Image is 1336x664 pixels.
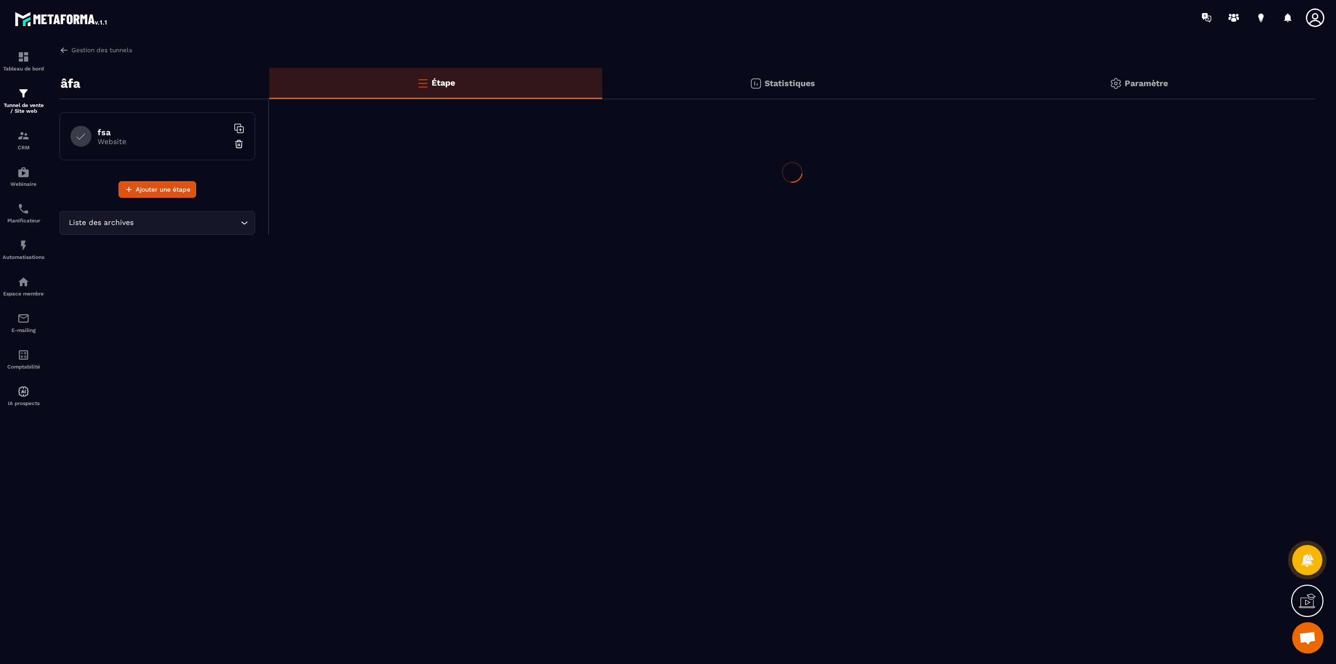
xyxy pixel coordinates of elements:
[3,66,44,72] p: Tableau de bord
[3,122,44,158] a: formationformationCRM
[3,268,44,304] a: automationsautomationsEspace membre
[17,349,30,361] img: accountant
[1292,622,1323,654] a: Mở cuộc trò chuyện
[17,51,30,63] img: formation
[17,87,30,100] img: formation
[3,43,44,79] a: formationformationTableau de bord
[17,312,30,325] img: email
[3,291,44,297] p: Espace membre
[3,102,44,114] p: Tunnel de vente / Site web
[1110,77,1122,90] img: setting-gr.5f69749f.svg
[15,9,109,28] img: logo
[17,385,30,398] img: automations
[17,166,30,179] img: automations
[59,211,255,235] div: Search for option
[3,145,44,150] p: CRM
[17,129,30,142] img: formation
[66,217,136,229] span: Liste des archives
[3,195,44,231] a: schedulerschedulerPlanificateur
[3,364,44,370] p: Comptabilité
[1125,78,1168,88] p: Paramètre
[749,77,762,90] img: stats.20deebd0.svg
[17,239,30,252] img: automations
[3,327,44,333] p: E-mailing
[61,73,80,94] p: âfa
[765,78,815,88] p: Statistiques
[17,276,30,288] img: automations
[98,137,228,146] p: Website
[136,217,238,229] input: Search for option
[136,184,190,195] span: Ajouter une étape
[416,77,429,89] img: bars-o.4a397970.svg
[3,79,44,122] a: formationformationTunnel de vente / Site web
[118,181,196,198] button: Ajouter une étape
[98,127,228,137] h6: fsa
[3,304,44,341] a: emailemailE-mailing
[59,45,69,55] img: arrow
[59,45,132,55] a: Gestion des tunnels
[3,158,44,195] a: automationsautomationsWebinaire
[3,341,44,377] a: accountantaccountantComptabilité
[3,400,44,406] p: IA prospects
[17,203,30,215] img: scheduler
[432,78,455,88] p: Étape
[3,181,44,187] p: Webinaire
[3,254,44,260] p: Automatisations
[3,231,44,268] a: automationsautomationsAutomatisations
[234,139,244,149] img: trash
[3,218,44,223] p: Planificateur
